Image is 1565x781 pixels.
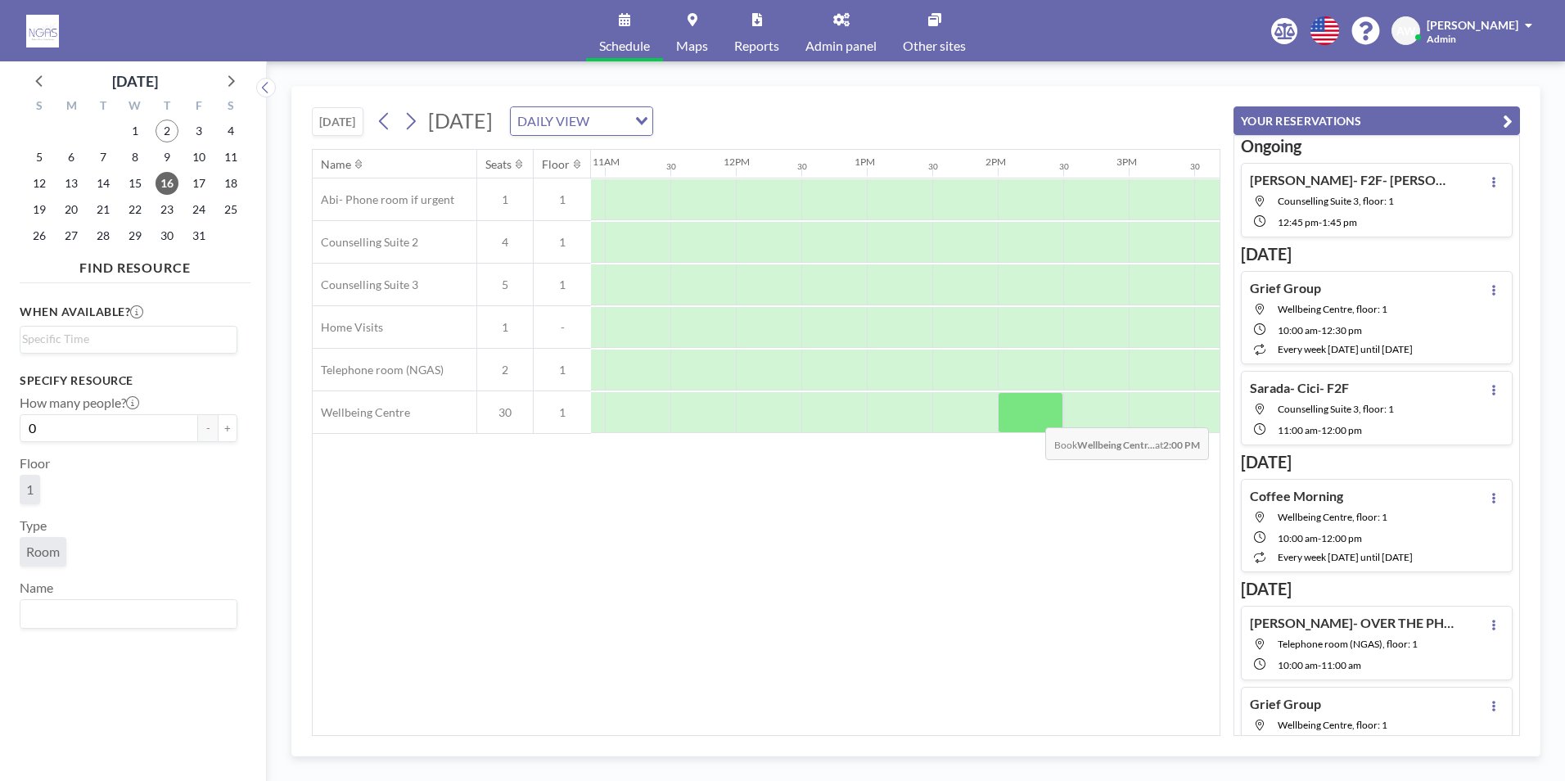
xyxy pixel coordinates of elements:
h4: [PERSON_NAME]- OVER THE PHONE- NEED VOL [1250,615,1455,631]
span: Counselling Suite 3, floor: 1 [1278,195,1394,207]
span: 12:30 PM [1321,324,1362,336]
span: Wednesday, October 15, 2025 [124,172,147,195]
span: Thursday, October 23, 2025 [156,198,178,221]
button: YOUR RESERVATIONS [1234,106,1520,135]
span: Wellbeing Centre, floor: 1 [1278,719,1387,731]
h4: Grief Group [1250,280,1321,296]
span: - [1318,659,1321,671]
span: Admin panel [805,39,877,52]
h3: Specify resource [20,373,237,388]
span: Saturday, October 11, 2025 [219,146,242,169]
span: 11:00 AM [1321,659,1361,671]
div: Search for option [20,600,237,628]
span: Wellbeing Centre, floor: 1 [1278,511,1387,523]
span: Monday, October 20, 2025 [60,198,83,221]
label: Type [20,517,47,534]
span: Counselling Suite 3, floor: 1 [1278,403,1394,415]
span: Book at [1045,427,1209,460]
span: Tuesday, October 14, 2025 [92,172,115,195]
b: Wellbeing Centr... [1077,439,1155,451]
label: Floor [20,455,50,472]
span: Thursday, October 16, 2025 [156,172,178,195]
button: - [198,414,218,442]
span: Wednesday, October 1, 2025 [124,120,147,142]
input: Search for option [22,603,228,625]
span: Other sites [903,39,966,52]
span: Sunday, October 26, 2025 [28,224,51,247]
div: [DATE] [112,70,158,93]
span: - [534,320,591,335]
span: Saturday, October 4, 2025 [219,120,242,142]
span: 1 [534,235,591,250]
span: Wednesday, October 22, 2025 [124,198,147,221]
span: DAILY VIEW [514,111,593,132]
span: 1:45 PM [1322,216,1357,228]
div: W [120,97,151,118]
h4: [PERSON_NAME]- F2F- [PERSON_NAME] [1250,172,1455,188]
span: 10:00 AM [1278,659,1318,671]
span: 1 [477,320,533,335]
span: Thursday, October 2, 2025 [156,120,178,142]
input: Search for option [22,330,228,348]
span: Tuesday, October 7, 2025 [92,146,115,169]
div: 12PM [724,156,750,168]
span: 1 [534,192,591,207]
span: 2 [477,363,533,377]
div: 30 [1190,161,1200,172]
span: Wednesday, October 29, 2025 [124,224,147,247]
span: Reports [734,39,779,52]
div: Seats [485,157,512,172]
span: Counselling Suite 3 [313,278,418,292]
span: AW [1396,24,1416,38]
span: Tuesday, October 28, 2025 [92,224,115,247]
h3: [DATE] [1241,452,1513,472]
span: Thursday, October 9, 2025 [156,146,178,169]
span: - [1318,324,1321,336]
span: Friday, October 31, 2025 [187,224,210,247]
h3: [DATE] [1241,244,1513,264]
span: Home Visits [313,320,383,335]
span: Monday, October 13, 2025 [60,172,83,195]
span: Room [26,544,60,559]
div: Search for option [20,327,237,351]
span: - [1318,424,1321,436]
h4: Grief Group [1250,696,1321,712]
img: organization-logo [26,15,59,47]
span: 1 [534,363,591,377]
span: Saturday, October 18, 2025 [219,172,242,195]
span: Maps [676,39,708,52]
div: 30 [666,161,676,172]
span: 12:00 PM [1321,532,1362,544]
div: 3PM [1116,156,1137,168]
span: Monday, October 27, 2025 [60,224,83,247]
div: 2PM [985,156,1006,168]
div: Floor [542,157,570,172]
span: Admin [1427,33,1456,45]
span: Saturday, October 25, 2025 [219,198,242,221]
label: How many people? [20,395,139,411]
div: T [151,97,183,118]
span: 1 [534,405,591,420]
label: Name [20,580,53,596]
span: every week [DATE] until [DATE] [1278,551,1413,563]
span: [PERSON_NAME] [1427,18,1518,32]
span: Counselling Suite 2 [313,235,418,250]
span: Wellbeing Centre, floor: 1 [1278,303,1387,315]
span: - [1318,532,1321,544]
div: M [56,97,88,118]
span: Tuesday, October 21, 2025 [92,198,115,221]
span: every week [DATE] until [DATE] [1278,343,1413,355]
span: Schedule [599,39,650,52]
span: Telephone room (NGAS) [313,363,444,377]
b: 2:00 PM [1163,439,1200,451]
h3: [DATE] [1241,579,1513,599]
span: - [1319,216,1322,228]
span: Friday, October 10, 2025 [187,146,210,169]
div: F [183,97,214,118]
span: 4 [477,235,533,250]
span: Sunday, October 5, 2025 [28,146,51,169]
span: 12:45 PM [1278,216,1319,228]
div: Name [321,157,351,172]
input: Search for option [594,111,625,132]
span: Sunday, October 19, 2025 [28,198,51,221]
